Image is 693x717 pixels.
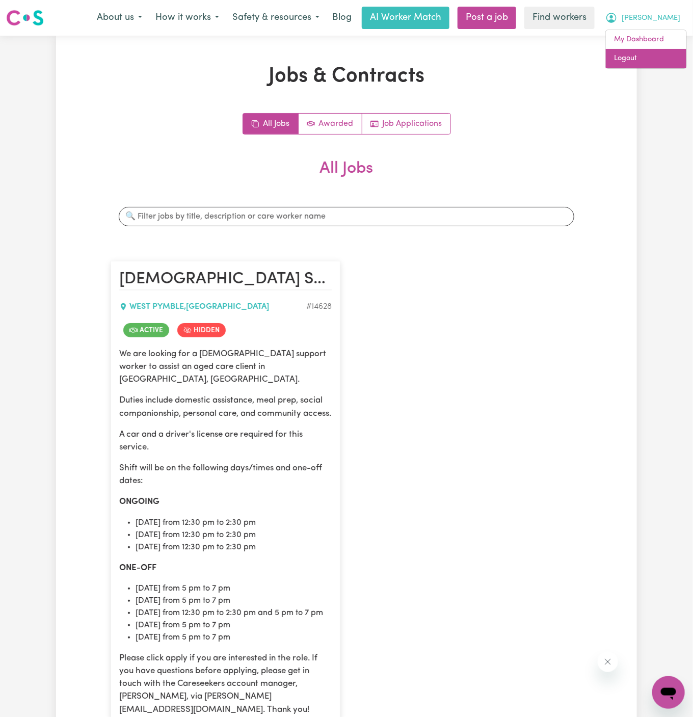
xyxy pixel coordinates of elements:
a: Logout [606,49,686,68]
input: 🔍 Filter jobs by title, description or care worker name [119,207,574,226]
li: [DATE] from 12:30 pm to 2:30 pm [136,529,332,541]
a: Blog [326,7,358,29]
strong: ONE-OFF [119,564,156,572]
a: Active jobs [299,114,362,134]
button: Safety & resources [226,7,326,29]
span: Job is hidden [177,323,226,337]
button: How it works [149,7,226,29]
a: Post a job [458,7,516,29]
div: WEST PYMBLE , [GEOGRAPHIC_DATA] [119,301,306,313]
li: [DATE] from 5 pm to 7 pm [136,582,332,595]
a: My Dashboard [606,30,686,49]
a: Job applications [362,114,450,134]
li: [DATE] from 5 pm to 7 pm [136,619,332,631]
li: [DATE] from 5 pm to 7 pm [136,595,332,607]
h2: All Jobs [111,159,582,195]
div: Job ID #14628 [306,301,332,313]
h2: Female Support Worker Needed In West Pymble, NSW. [119,270,332,290]
span: Job is active [123,323,169,337]
button: My Account [599,7,687,29]
li: [DATE] from 12:30 pm to 2:30 pm [136,517,332,529]
span: Need any help? [6,7,62,15]
li: [DATE] from 5 pm to 7 pm [136,631,332,644]
li: [DATE] from 12:30 pm to 2:30 pm and 5 pm to 7 pm [136,607,332,619]
span: [PERSON_NAME] [622,13,680,24]
img: Careseekers logo [6,9,44,27]
p: Please click apply if you are interested in the role. If you have questions before applying, plea... [119,652,332,716]
h1: Jobs & Contracts [111,64,582,89]
strong: ONGOING [119,497,159,506]
a: AI Worker Match [362,7,449,29]
div: My Account [605,30,687,69]
a: All jobs [243,114,299,134]
p: A car and a driver's license are required for this service. [119,428,332,454]
p: Shift will be on the following days/times and one-off dates: [119,462,332,487]
li: [DATE] from 12:30 pm to 2:30 pm [136,541,332,553]
a: Careseekers logo [6,6,44,30]
iframe: Close message [598,652,618,672]
p: Duties include domestic assistance, meal prep, social companionship, personal care, and community... [119,394,332,419]
button: About us [90,7,149,29]
iframe: Button to launch messaging window [652,676,685,709]
a: Find workers [524,7,595,29]
p: We are looking for a [DEMOGRAPHIC_DATA] support worker to assist an aged care client in [GEOGRAPH... [119,348,332,386]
